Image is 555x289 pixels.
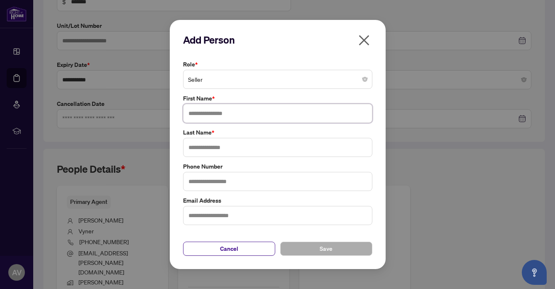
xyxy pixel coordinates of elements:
button: Save [280,242,372,256]
h2: Add Person [183,33,372,47]
span: close-circle [362,77,367,82]
label: Phone Number [183,162,372,171]
button: Cancel [183,242,275,256]
button: Open asap [522,260,547,285]
label: Last Name [183,128,372,137]
span: close [357,34,371,47]
label: Role [183,60,372,69]
span: Seller [188,71,367,87]
label: Email Address [183,196,372,205]
span: Cancel [220,242,238,255]
label: First Name [183,94,372,103]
